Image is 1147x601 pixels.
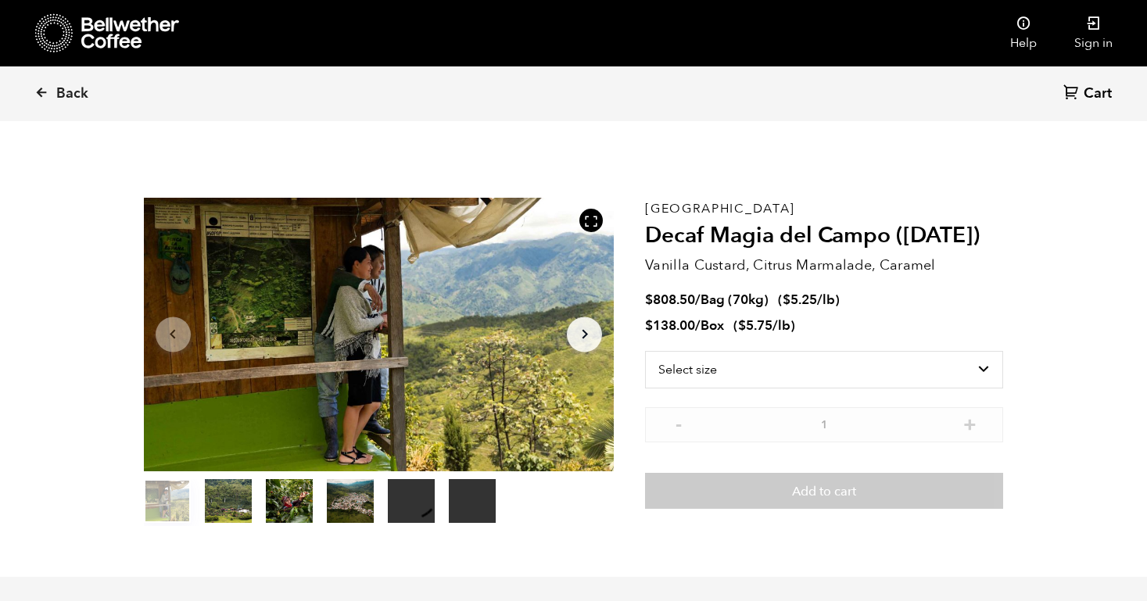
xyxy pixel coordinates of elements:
span: $ [645,291,653,309]
span: $ [645,317,653,334]
span: /lb [772,317,790,334]
span: ( ) [778,291,840,309]
span: / [695,291,701,309]
span: Bag (70kg) [701,291,769,309]
h2: Decaf Magia del Campo ([DATE]) [645,223,1003,249]
span: $ [783,291,790,309]
p: Vanilla Custard, Citrus Marmalade, Caramel [645,255,1003,276]
bdi: 138.00 [645,317,695,334]
span: Back [56,84,88,103]
bdi: 808.50 [645,291,695,309]
a: Cart [1063,84,1116,105]
bdi: 5.25 [783,291,817,309]
button: - [668,415,688,431]
span: Cart [1084,84,1112,103]
span: ( ) [733,317,795,334]
button: Add to cart [645,473,1003,509]
span: Box [701,317,724,334]
bdi: 5.75 [738,317,772,334]
span: /lb [817,291,835,309]
video: Your browser does not support the video tag. [388,479,435,523]
button: + [960,415,980,431]
video: Your browser does not support the video tag. [449,479,496,523]
span: / [695,317,701,334]
span: $ [738,317,746,334]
